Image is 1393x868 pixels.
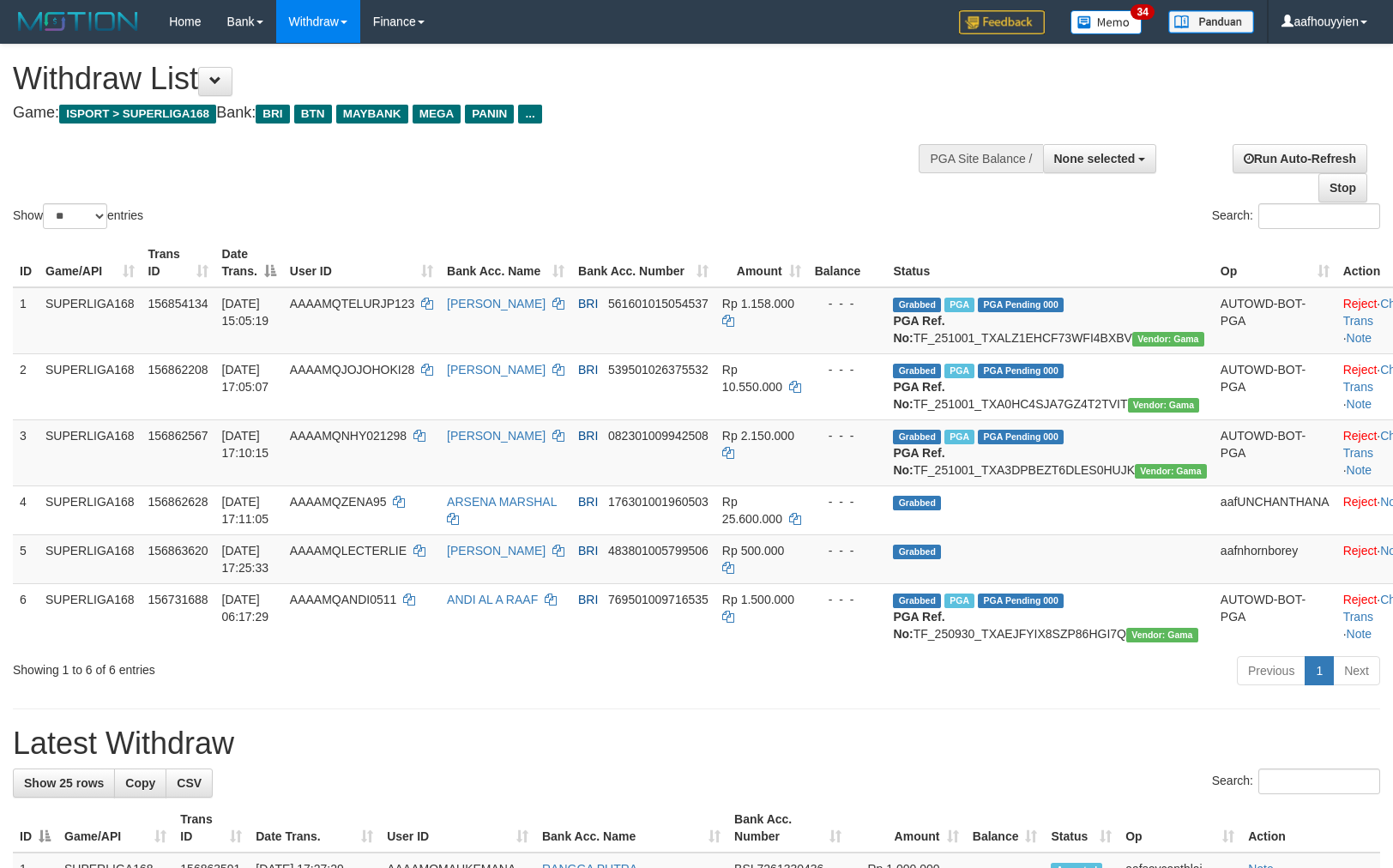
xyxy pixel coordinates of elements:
span: BRI [578,495,598,509]
span: AAAAMQLECTERLIE [290,544,407,558]
td: AUTOWD-BOT-PGA [1214,353,1336,419]
td: aafUNCHANTHANA [1214,485,1336,534]
button: None selected [1043,144,1157,173]
span: 156863620 [148,544,208,558]
th: Status [886,238,1213,287]
b: PGA Ref. No: [893,380,944,411]
a: ARSENA MARSHAL [447,495,557,509]
a: Reject [1343,297,1378,310]
span: Copy 561601015054537 to clipboard [608,297,709,310]
h1: Withdraw List [13,62,912,96]
div: - - - [815,591,880,608]
th: Bank Acc. Number: activate to sort column ascending [727,804,848,853]
span: Marked by aafsengchandara [944,298,974,312]
th: ID: activate to sort column descending [13,804,57,853]
span: Copy 539501026375532 to clipboard [608,363,709,377]
span: MAYBANK [336,105,408,124]
td: aafnhornborey [1214,534,1336,583]
img: Button%20Memo.svg [1070,10,1143,34]
a: Note [1347,463,1372,477]
th: ID [13,238,39,287]
th: Amount: activate to sort column ascending [848,804,966,853]
a: Note [1347,331,1372,345]
span: PGA Pending [978,364,1064,378]
a: 1 [1305,656,1334,685]
th: Trans ID: activate to sort column ascending [173,804,249,853]
span: BRI [256,105,289,124]
a: Reject [1343,495,1378,509]
span: [DATE] 17:25:33 [222,544,269,575]
label: Search: [1212,769,1380,794]
span: [DATE] 06:17:29 [222,593,269,624]
img: MOTION_logo.png [13,9,143,34]
th: User ID: activate to sort column ascending [380,804,535,853]
td: SUPERLIGA168 [39,419,142,485]
td: AUTOWD-BOT-PGA [1214,419,1336,485]
span: Grabbed [893,594,941,608]
span: 156862628 [148,495,208,509]
span: AAAAMQZENA95 [290,495,387,509]
span: AAAAMQJOJOHOKI28 [290,363,414,377]
td: TF_250930_TXAEJFYIX8SZP86HGI7Q [886,583,1213,649]
td: TF_251001_TXA3DPBEZT6DLES0HUJK [886,419,1213,485]
span: Rp 10.550.000 [722,363,782,394]
a: Reject [1343,363,1378,377]
td: TF_251001_TXA0HC4SJA7GZ4T2TVIT [886,353,1213,419]
span: Copy 769501009716535 to clipboard [608,593,709,606]
span: 156862208 [148,363,208,377]
span: BRI [578,429,598,443]
span: Grabbed [893,430,941,444]
div: - - - [815,542,880,559]
input: Search: [1258,203,1380,229]
span: Marked by aafsengchandara [944,430,974,444]
span: Rp 1.158.000 [722,297,794,310]
th: Amount: activate to sort column ascending [715,238,808,287]
label: Search: [1212,203,1380,229]
span: Rp 1.500.000 [722,593,794,606]
td: 1 [13,287,39,354]
th: Status: activate to sort column ascending [1044,804,1119,853]
span: BRI [578,363,598,377]
span: Copy 082301009942508 to clipboard [608,429,709,443]
a: Note [1347,627,1372,641]
a: [PERSON_NAME] [447,297,546,310]
th: Trans ID: activate to sort column ascending [142,238,215,287]
span: AAAAMQTELURJP123 [290,297,415,310]
span: MEGA [413,105,461,124]
a: Show 25 rows [13,769,115,798]
td: SUPERLIGA168 [39,287,142,354]
span: 34 [1131,4,1154,20]
div: - - - [815,295,880,312]
td: 2 [13,353,39,419]
td: SUPERLIGA168 [39,583,142,649]
span: BRI [578,544,598,558]
th: User ID: activate to sort column ascending [283,238,440,287]
th: Bank Acc. Name: activate to sort column ascending [440,238,571,287]
th: Bank Acc. Name: activate to sort column ascending [535,804,727,853]
a: CSV [166,769,213,798]
th: Game/API: activate to sort column ascending [39,238,142,287]
a: Next [1333,656,1380,685]
span: Copy 483801005799506 to clipboard [608,544,709,558]
span: ... [518,105,541,124]
span: Vendor URL: https://trx31.1velocity.biz [1128,398,1200,413]
td: AUTOWD-BOT-PGA [1214,287,1336,354]
span: Show 25 rows [24,776,104,790]
a: [PERSON_NAME] [447,429,546,443]
a: Reject [1343,544,1378,558]
span: 156854134 [148,297,208,310]
img: panduan.png [1168,10,1254,33]
th: Balance [808,238,887,287]
span: Vendor URL: https://trx31.1velocity.biz [1135,464,1207,479]
span: Marked by aafsengchandara [944,364,974,378]
a: Reject [1343,429,1378,443]
span: Copy 176301001960503 to clipboard [608,495,709,509]
a: Run Auto-Refresh [1233,144,1367,173]
td: AUTOWD-BOT-PGA [1214,583,1336,649]
span: CSV [177,776,202,790]
span: AAAAMQANDI0511 [290,593,397,606]
a: Previous [1237,656,1306,685]
div: - - - [815,427,880,444]
label: Show entries [13,203,143,229]
span: PANIN [465,105,514,124]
